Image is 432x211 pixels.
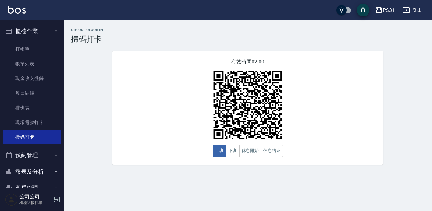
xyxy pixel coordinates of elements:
button: 下班 [226,145,240,157]
a: 現金收支登錄 [3,71,61,86]
h2: QRcode Clock In [71,28,424,32]
button: 預約管理 [3,147,61,163]
a: 排班表 [3,101,61,115]
button: 上班 [213,145,226,157]
button: 櫃檯作業 [3,23,61,39]
p: 櫃檯結帳打單 [19,200,52,206]
h5: 公司公司 [19,194,52,200]
button: PS31 [373,4,397,17]
a: 現場電腦打卡 [3,115,61,130]
div: 有效時間 02:00 [112,51,383,165]
button: 休息開始 [239,145,261,157]
h3: 掃碼打卡 [71,35,424,43]
button: save [357,4,369,16]
a: 打帳單 [3,42,61,56]
img: Person [5,193,18,206]
img: Logo [8,6,26,14]
button: 休息結束 [261,145,283,157]
button: 客戶管理 [3,180,61,196]
a: 帳單列表 [3,56,61,71]
div: PS31 [383,6,395,14]
a: 每日結帳 [3,86,61,100]
button: 報表及分析 [3,163,61,180]
button: 登出 [400,4,424,16]
a: 掃碼打卡 [3,130,61,144]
